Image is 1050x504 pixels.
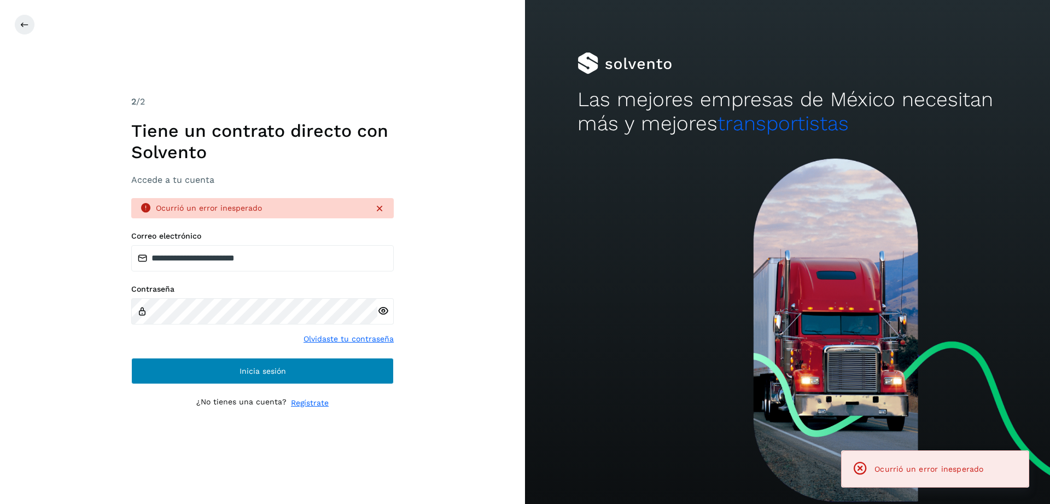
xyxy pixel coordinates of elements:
div: /2 [131,95,394,108]
span: 2 [131,96,136,107]
h1: Tiene un contrato directo con Solvento [131,120,394,163]
p: ¿No tienes una cuenta? [196,397,287,409]
span: transportistas [717,112,849,135]
div: Ocurrió un error inesperado [156,202,365,214]
label: Correo electrónico [131,231,394,241]
h2: Las mejores empresas de México necesitan más y mejores [577,88,997,136]
a: Olvidaste tu contraseña [304,333,394,345]
button: Inicia sesión [131,358,394,384]
a: Regístrate [291,397,329,409]
span: Ocurrió un error inesperado [874,465,983,473]
h3: Accede a tu cuenta [131,175,394,185]
label: Contraseña [131,285,394,294]
span: Inicia sesión [240,367,286,375]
